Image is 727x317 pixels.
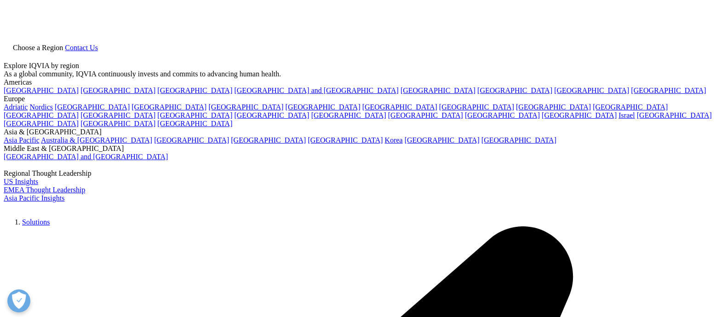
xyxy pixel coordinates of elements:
[516,103,591,111] a: [GEOGRAPHIC_DATA]
[80,86,155,94] a: [GEOGRAPHIC_DATA]
[4,86,79,94] a: [GEOGRAPHIC_DATA]
[4,70,723,78] div: As a global community, IQVIA continuously invests and commits to advancing human health.
[4,194,64,202] a: Asia Pacific Insights
[4,136,40,144] a: Asia Pacific
[22,218,50,226] a: Solutions
[4,78,723,86] div: Americas
[231,136,306,144] a: [GEOGRAPHIC_DATA]
[311,111,386,119] a: [GEOGRAPHIC_DATA]
[234,86,398,94] a: [GEOGRAPHIC_DATA] and [GEOGRAPHIC_DATA]
[405,136,480,144] a: [GEOGRAPHIC_DATA]
[4,169,723,178] div: Regional Thought Leadership
[4,186,85,194] a: EMEA Thought Leadership
[542,111,617,119] a: [GEOGRAPHIC_DATA]
[631,86,706,94] a: [GEOGRAPHIC_DATA]
[477,86,552,94] a: [GEOGRAPHIC_DATA]
[401,86,475,94] a: [GEOGRAPHIC_DATA]
[13,44,63,52] span: Choose a Region
[4,103,28,111] a: Adriatic
[465,111,540,119] a: [GEOGRAPHIC_DATA]
[4,111,79,119] a: [GEOGRAPHIC_DATA]
[157,86,232,94] a: [GEOGRAPHIC_DATA]
[41,136,152,144] a: Australia & [GEOGRAPHIC_DATA]
[554,86,629,94] a: [GEOGRAPHIC_DATA]
[388,111,463,119] a: [GEOGRAPHIC_DATA]
[4,128,723,136] div: Asia & [GEOGRAPHIC_DATA]
[439,103,514,111] a: [GEOGRAPHIC_DATA]
[362,103,437,111] a: [GEOGRAPHIC_DATA]
[4,153,168,161] a: [GEOGRAPHIC_DATA] and [GEOGRAPHIC_DATA]
[4,62,723,70] div: Explore IQVIA by region
[29,103,53,111] a: Nordics
[55,103,130,111] a: [GEOGRAPHIC_DATA]
[4,178,38,185] a: US Insights
[80,111,155,119] a: [GEOGRAPHIC_DATA]
[481,136,556,144] a: [GEOGRAPHIC_DATA]
[4,95,723,103] div: Europe
[80,120,155,127] a: [GEOGRAPHIC_DATA]
[593,103,668,111] a: [GEOGRAPHIC_DATA]
[286,103,361,111] a: [GEOGRAPHIC_DATA]
[4,144,723,153] div: Middle East & [GEOGRAPHIC_DATA]
[308,136,383,144] a: [GEOGRAPHIC_DATA]
[385,136,403,144] a: Korea
[157,120,232,127] a: [GEOGRAPHIC_DATA]
[154,136,229,144] a: [GEOGRAPHIC_DATA]
[208,103,283,111] a: [GEOGRAPHIC_DATA]
[4,120,79,127] a: [GEOGRAPHIC_DATA]
[637,111,712,119] a: [GEOGRAPHIC_DATA]
[7,289,30,312] button: Open Preferences
[618,111,635,119] a: Israel
[234,111,309,119] a: [GEOGRAPHIC_DATA]
[157,111,232,119] a: [GEOGRAPHIC_DATA]
[65,44,98,52] a: Contact Us
[132,103,206,111] a: [GEOGRAPHIC_DATA]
